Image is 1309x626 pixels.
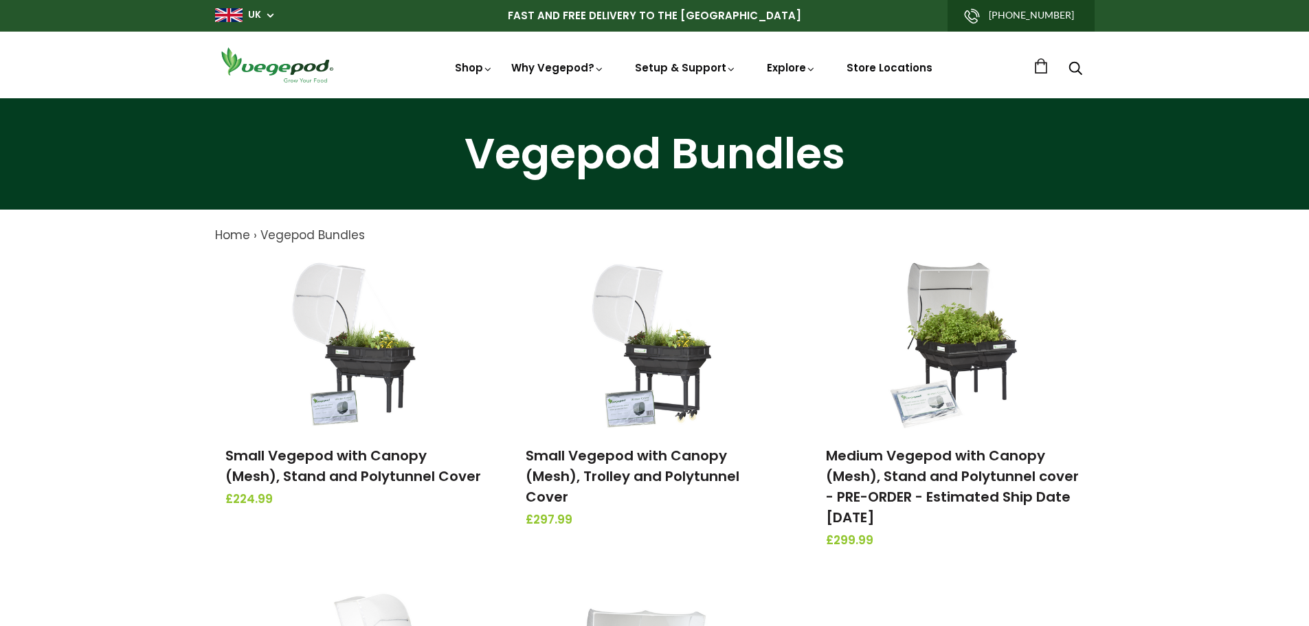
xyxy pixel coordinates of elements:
img: Small Vegepod with Canopy (Mesh), Stand and Polytunnel Cover [282,258,426,430]
a: Setup & Support [635,60,737,75]
a: Store Locations [847,60,932,75]
a: Small Vegepod with Canopy (Mesh), Stand and Polytunnel Cover [225,446,481,486]
a: Shop [455,60,493,75]
a: Small Vegepod with Canopy (Mesh), Trolley and Polytunnel Cover [526,446,739,506]
img: gb_large.png [215,8,243,22]
img: Small Vegepod with Canopy (Mesh), Trolley and Polytunnel Cover [582,258,726,430]
span: £224.99 [225,491,483,508]
a: Home [215,227,250,243]
a: Why Vegepod? [511,60,605,75]
a: UK [248,8,261,22]
a: Medium Vegepod with Canopy (Mesh), Stand and Polytunnel cover - PRE-ORDER - Estimated Ship Date [... [826,446,1079,527]
img: Vegepod [215,45,339,85]
span: £299.99 [826,532,1084,550]
a: Search [1069,63,1082,77]
span: £297.99 [526,511,783,529]
a: Explore [767,60,816,75]
a: Vegepod Bundles [260,227,365,243]
span: › [254,227,257,243]
img: Medium Vegepod with Canopy (Mesh), Stand and Polytunnel cover - PRE-ORDER - Estimated Ship Date A... [883,258,1027,430]
nav: breadcrumbs [215,227,1095,245]
h1: Vegepod Bundles [17,133,1292,175]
